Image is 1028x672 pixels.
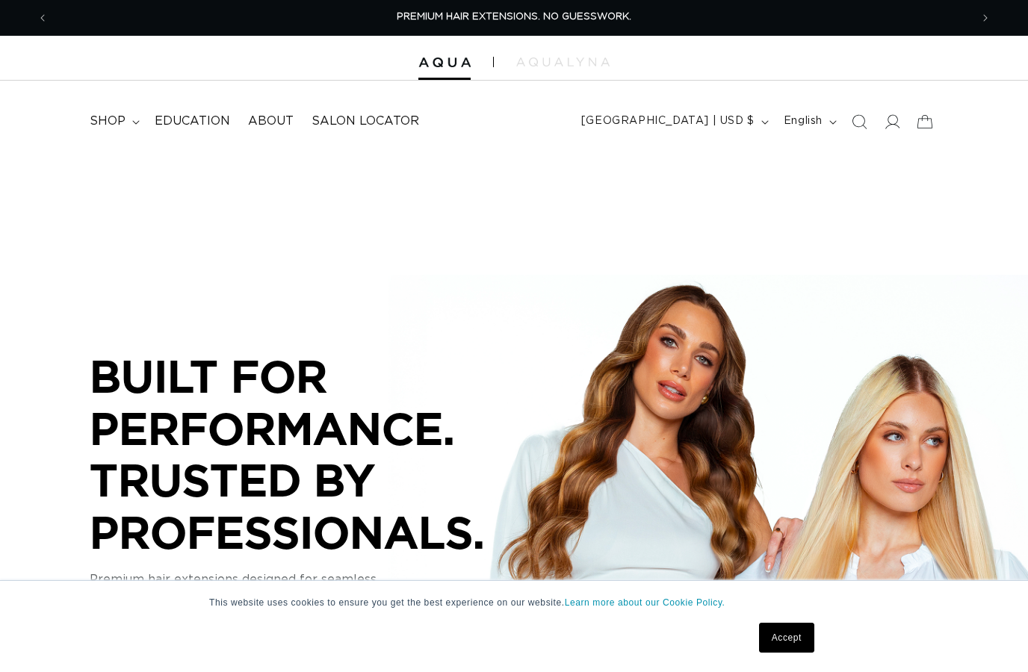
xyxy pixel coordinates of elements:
span: PREMIUM HAIR EXTENSIONS. NO GUESSWORK. [397,12,631,22]
span: [GEOGRAPHIC_DATA] | USD $ [581,113,755,129]
a: Accept [759,623,814,653]
span: About [248,113,294,129]
img: aqualyna.com [516,57,610,66]
span: Education [155,113,230,129]
a: Learn more about our Cookie Policy. [565,597,725,608]
p: BUILT FOR PERFORMANCE. TRUSTED BY PROFESSIONALS. [90,350,538,558]
summary: Search [843,105,876,138]
button: [GEOGRAPHIC_DATA] | USD $ [572,108,775,136]
summary: shop [81,105,146,138]
span: English [784,113,823,129]
span: shop [90,113,126,129]
button: Next announcement [969,4,1002,32]
a: Salon Locator [303,105,428,138]
p: Premium hair extensions designed for seamless blends, consistent results, and performance you can... [90,570,538,624]
a: Education [146,105,239,138]
p: This website uses cookies to ensure you get the best experience on our website. [209,596,819,609]
button: English [775,108,843,136]
img: Aqua Hair Extensions [418,57,471,68]
a: About [239,105,303,138]
button: Previous announcement [26,4,59,32]
span: Salon Locator [312,113,419,129]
